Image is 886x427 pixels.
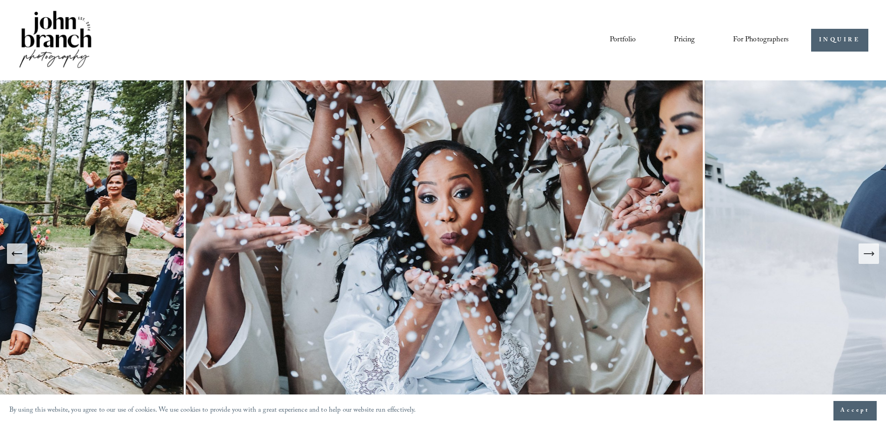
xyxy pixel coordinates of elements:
a: INQUIRE [811,29,868,52]
span: Accept [840,406,870,415]
a: Portfolio [610,32,636,48]
button: Previous Slide [7,243,27,264]
button: Accept [833,401,877,420]
p: By using this website, you agree to our use of cookies. We use cookies to provide you with a grea... [9,404,416,418]
a: Pricing [674,32,695,48]
button: Next Slide [859,243,879,264]
img: The Cookery Wedding Photography [186,80,705,426]
span: For Photographers [733,33,789,47]
img: John Branch IV Photography [18,9,93,72]
a: folder dropdown [733,32,789,48]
